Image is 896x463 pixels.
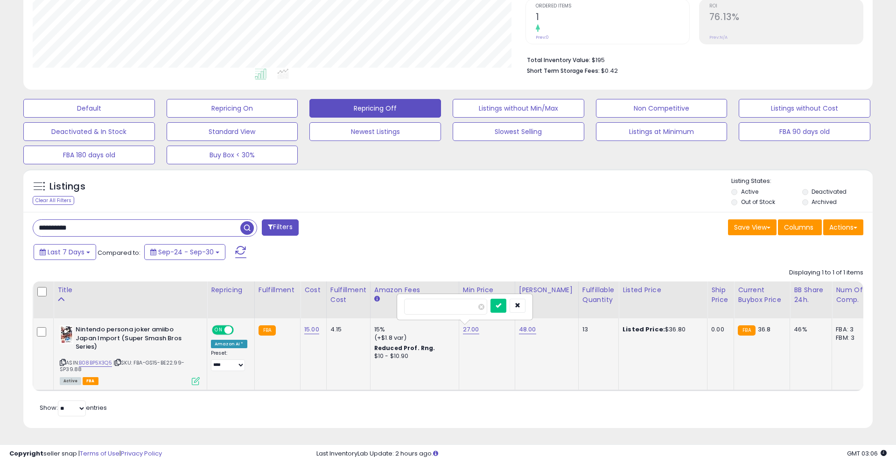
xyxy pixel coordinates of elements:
div: Amazon AI * [211,340,247,348]
button: Save View [728,219,777,235]
div: Fulfillable Quantity [582,285,615,305]
button: FBA 180 days old [23,146,155,164]
div: Num of Comp. [836,285,870,305]
div: Amazon Fees [374,285,455,295]
div: $36.80 [623,325,700,334]
button: Buy Box < 30% [167,146,298,164]
div: Displaying 1 to 1 of 1 items [789,268,863,277]
div: 4.15 [330,325,363,334]
button: Sep-24 - Sep-30 [144,244,225,260]
div: Min Price [463,285,511,295]
span: Sep-24 - Sep-30 [158,247,214,257]
button: Non Competitive [596,99,728,118]
button: Listings at Minimum [596,122,728,141]
div: Listed Price [623,285,703,295]
span: ROI [709,4,863,9]
div: Repricing [211,285,251,295]
span: Ordered Items [536,4,689,9]
button: Newest Listings [309,122,441,141]
label: Archived [812,198,837,206]
div: Last InventoryLab Update: 2 hours ago. [316,449,887,458]
b: Short Term Storage Fees: [527,67,600,75]
span: Compared to: [98,248,140,257]
span: OFF [232,326,247,334]
span: Columns [784,223,813,232]
div: 46% [794,325,825,334]
a: 15.00 [304,325,319,334]
div: 15% [374,325,452,334]
span: All listings currently available for purchase on Amazon [60,377,81,385]
span: Show: entries [40,403,107,412]
b: Reduced Prof. Rng. [374,344,435,352]
div: Title [57,285,203,295]
strong: Copyright [9,449,43,458]
a: B08BP5X3Q5 [79,359,112,367]
div: [PERSON_NAME] [519,285,574,295]
div: 13 [582,325,611,334]
small: FBA [738,325,755,336]
div: FBM: 3 [836,334,867,342]
button: Repricing On [167,99,298,118]
b: Nintendo persona joker amiibo Japan Import (Super Smash Bros Series) [76,325,189,354]
span: FBA [83,377,98,385]
small: FBA [259,325,276,336]
button: Listings without Cost [739,99,870,118]
div: 0.00 [711,325,727,334]
button: Last 7 Days [34,244,96,260]
div: Cost [304,285,322,295]
label: Deactivated [812,188,847,196]
div: Preset: [211,350,247,371]
span: Last 7 Days [48,247,84,257]
button: Standard View [167,122,298,141]
h2: 1 [536,12,689,24]
div: BB Share 24h. [794,285,828,305]
h5: Listings [49,180,85,193]
button: Default [23,99,155,118]
button: Filters [262,219,298,236]
small: Amazon Fees. [374,295,380,303]
button: Listings without Min/Max [453,99,584,118]
div: Fulfillment [259,285,296,295]
a: 27.00 [463,325,479,334]
div: Current Buybox Price [738,285,786,305]
button: Repricing Off [309,99,441,118]
p: Listing States: [731,177,872,186]
label: Out of Stock [741,198,775,206]
a: 48.00 [519,325,536,334]
span: ON [213,326,224,334]
div: Ship Price [711,285,730,305]
button: Columns [778,219,822,235]
span: 36.8 [758,325,771,334]
small: Prev: N/A [709,35,728,40]
button: Actions [823,219,863,235]
a: Privacy Policy [121,449,162,458]
a: Terms of Use [80,449,119,458]
b: Listed Price: [623,325,665,334]
img: 51M+UvtSHcL._SL40_.jpg [60,325,73,344]
button: FBA 90 days old [739,122,870,141]
span: 2025-10-8 03:06 GMT [847,449,887,458]
div: ASIN: [60,325,200,384]
span: | SKU: FBA-GS15-BE22.99-SP39.88 [60,359,184,373]
button: Slowest Selling [453,122,584,141]
div: FBA: 3 [836,325,867,334]
li: $195 [527,54,856,65]
label: Active [741,188,758,196]
div: Clear All Filters [33,196,74,205]
span: $0.42 [601,66,618,75]
h2: 76.13% [709,12,863,24]
small: Prev: 0 [536,35,549,40]
div: (+$1.8 var) [374,334,452,342]
button: Deactivated & In Stock [23,122,155,141]
div: Fulfillment Cost [330,285,366,305]
b: Total Inventory Value: [527,56,590,64]
div: $10 - $10.90 [374,352,452,360]
div: seller snap | | [9,449,162,458]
